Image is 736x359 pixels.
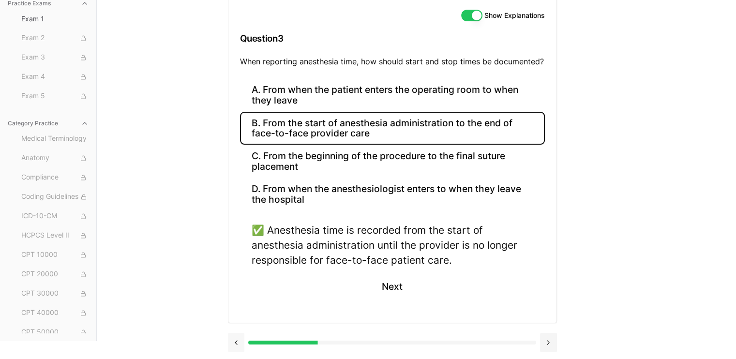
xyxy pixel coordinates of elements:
button: Compliance [17,170,92,185]
button: D. From when the anesthesiologist enters to when they leave the hospital [240,178,545,211]
button: Anatomy [17,150,92,166]
h3: Question 3 [240,24,545,53]
span: Medical Terminology [21,134,89,144]
span: Exam 5 [21,91,89,102]
span: Exam 3 [21,52,89,63]
button: Medical Terminology [17,131,92,147]
span: CPT 10000 [21,250,89,260]
span: CPT 40000 [21,308,89,318]
span: Compliance [21,172,89,183]
span: HCPCS Level II [21,230,89,241]
button: CPT 30000 [17,286,92,301]
button: CPT 20000 [17,267,92,282]
button: Coding Guidelines [17,189,92,205]
button: CPT 40000 [17,305,92,321]
span: Coding Guidelines [21,192,89,202]
button: Exam 4 [17,69,92,85]
span: Exam 4 [21,72,89,82]
button: A. From when the patient enters the operating room to when they leave [240,79,545,112]
span: ICD-10-CM [21,211,89,222]
button: CPT 50000 [17,325,92,340]
p: When reporting anesthesia time, how should start and stop times be documented? [240,56,545,67]
button: ICD-10-CM [17,209,92,224]
button: HCPCS Level II [17,228,92,243]
span: CPT 20000 [21,269,89,280]
span: Anatomy [21,153,89,164]
label: Show Explanations [484,12,545,19]
button: Next [370,273,414,299]
button: Category Practice [4,116,92,131]
span: CPT 30000 [21,288,89,299]
button: B. From the start of anesthesia administration to the end of face-to-face provider care [240,112,545,145]
button: CPT 10000 [17,247,92,263]
button: Exam 5 [17,89,92,104]
button: Exam 2 [17,30,92,46]
button: Exam 1 [17,11,92,27]
span: CPT 50000 [21,327,89,338]
div: ✅ Anesthesia time is recorded from the start of anesthesia administration until the provider is n... [252,223,533,268]
span: Exam 1 [21,14,89,24]
button: Exam 3 [17,50,92,65]
span: Exam 2 [21,33,89,44]
button: C. From the beginning of the procedure to the final suture placement [240,145,545,178]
